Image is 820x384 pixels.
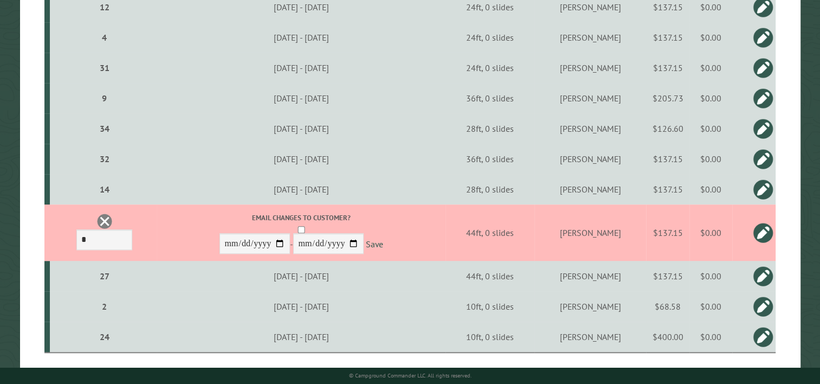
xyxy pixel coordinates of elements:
a: Save [366,239,383,249]
td: $0.00 [689,83,732,113]
td: $0.00 [689,174,732,204]
div: [DATE] - [DATE] [158,271,444,281]
div: [DATE] - [DATE] [158,301,444,312]
td: $0.00 [689,291,732,322]
td: $0.00 [689,322,732,353]
td: [PERSON_NAME] [534,322,647,353]
div: 9 [54,93,155,104]
td: 24ft, 0 slides [445,53,534,83]
td: $0.00 [689,204,732,261]
td: 10ft, 0 slides [445,291,534,322]
div: [DATE] - [DATE] [158,32,444,43]
td: [PERSON_NAME] [534,22,647,53]
td: 44ft, 0 slides [445,261,534,291]
div: 32 [54,153,155,164]
td: $0.00 [689,53,732,83]
td: 36ft, 0 slides [445,83,534,113]
div: [DATE] - [DATE] [158,93,444,104]
td: [PERSON_NAME] [534,291,647,322]
td: $0.00 [689,113,732,144]
div: [DATE] - [DATE] [158,62,444,73]
td: [PERSON_NAME] [534,113,647,144]
td: 44ft, 0 slides [445,204,534,261]
td: $126.60 [646,113,689,144]
div: 24 [54,331,155,342]
td: [PERSON_NAME] [534,204,647,261]
div: 4 [54,32,155,43]
td: $0.00 [689,22,732,53]
a: Delete this reservation [96,213,113,229]
td: $137.15 [646,261,689,291]
td: 28ft, 0 slides [445,113,534,144]
td: 28ft, 0 slides [445,174,534,204]
td: $0.00 [689,144,732,174]
td: [PERSON_NAME] [534,261,647,291]
div: [DATE] - [DATE] [158,153,444,164]
td: $137.15 [646,174,689,204]
td: 10ft, 0 slides [445,322,534,353]
td: $137.15 [646,204,689,261]
div: [DATE] - [DATE] [158,331,444,342]
td: 36ft, 0 slides [445,144,534,174]
td: [PERSON_NAME] [534,83,647,113]
label: Email changes to customer? [158,213,444,223]
div: - [158,213,444,257]
td: [PERSON_NAME] [534,53,647,83]
small: © Campground Commander LLC. All rights reserved. [349,372,472,379]
div: [DATE] - [DATE] [158,2,444,12]
div: 12 [54,2,155,12]
div: 31 [54,62,155,73]
div: 2 [54,301,155,312]
td: 24ft, 0 slides [445,22,534,53]
td: $137.15 [646,53,689,83]
div: 14 [54,184,155,195]
td: $205.73 [646,83,689,113]
td: $68.58 [646,291,689,322]
div: 27 [54,271,155,281]
div: 34 [54,123,155,134]
td: $400.00 [646,322,689,353]
td: $0.00 [689,261,732,291]
div: [DATE] - [DATE] [158,184,444,195]
td: $137.15 [646,144,689,174]
td: [PERSON_NAME] [534,174,647,204]
td: $137.15 [646,22,689,53]
div: [DATE] - [DATE] [158,123,444,134]
td: [PERSON_NAME] [534,144,647,174]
